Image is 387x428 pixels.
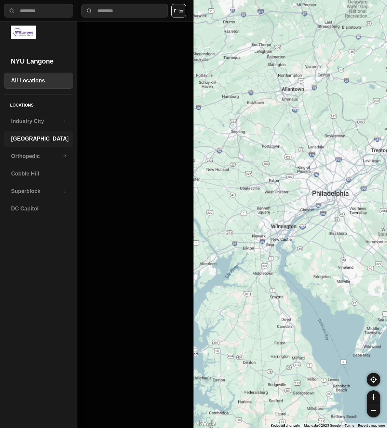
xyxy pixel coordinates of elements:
[4,166,73,182] a: Cobble Hill
[11,135,69,143] h3: [GEOGRAPHIC_DATA]
[11,170,66,178] h3: Cobble Hill
[4,73,73,89] a: All Locations
[304,424,341,427] span: Map data ©2025 Google
[371,377,377,383] img: recenter
[4,201,73,217] a: DC Capitol
[4,148,73,164] a: Orthopedic2
[371,408,376,413] img: zoom-out
[11,26,36,39] img: logo
[345,424,354,427] a: Terms (opens in new tab)
[11,205,66,213] h3: DC Capitol
[4,131,73,147] a: [GEOGRAPHIC_DATA]
[11,187,63,195] h3: Superblock
[367,390,380,404] button: zoom-in
[4,94,73,113] h5: Locations
[171,4,186,17] button: Filter
[195,419,217,428] img: Google
[371,394,376,400] img: zoom-in
[358,424,385,427] a: Report a map error
[11,152,63,160] h3: Orthopedic
[4,183,73,199] a: Superblock1
[8,7,15,14] img: search
[367,373,380,386] button: recenter
[11,56,66,66] h2: NYU Langone
[11,117,63,125] h3: Industry City
[4,113,73,129] a: Industry City1
[63,118,66,125] p: 1
[367,404,380,417] button: zoom-out
[63,153,66,160] p: 2
[86,7,93,14] img: search
[195,419,217,428] a: Open this area in Google Maps (opens a new window)
[271,423,300,428] button: Keyboard shortcuts
[63,188,66,195] p: 1
[11,77,66,85] h3: All Locations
